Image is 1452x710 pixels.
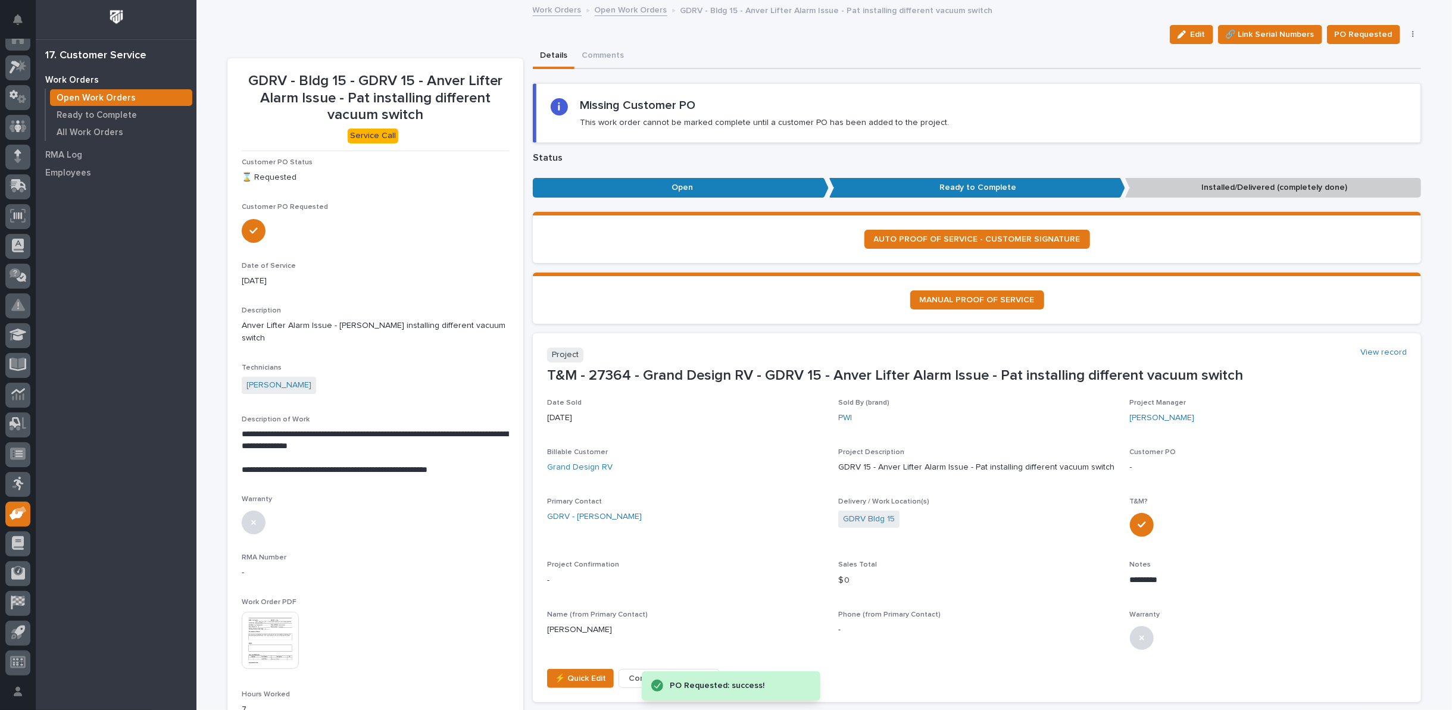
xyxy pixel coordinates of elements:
div: Service Call [348,129,398,143]
span: Technicians [242,364,282,371]
span: Project Manager [1130,399,1186,406]
div: 17. Customer Service [45,49,146,62]
span: Date Sold [547,399,582,406]
a: All Work Orders [46,124,196,140]
span: Delivery / Work Location(s) [838,498,929,505]
p: RMA Log [45,150,82,161]
p: GDRV - Bldg 15 - Anver Lifter Alarm Issue - Pat installing different vacuum switch [680,3,993,16]
h2: Missing Customer PO [580,98,695,112]
p: Status [533,152,1421,164]
span: Sold By (brand) [838,399,889,406]
a: [PERSON_NAME] [1130,412,1195,424]
a: Grand Design RV [547,461,613,474]
a: RMA Log [36,146,196,164]
span: Work Order PDF [242,599,296,606]
div: Notifications [15,14,30,33]
span: Warranty [242,496,272,503]
span: 🔗 Link Serial Numbers [1226,27,1314,42]
button: Details [533,44,574,69]
span: RMA Number [242,554,286,561]
p: T&M - 27364 - Grand Design RV - GDRV 15 - Anver Lifter Alarm Issue - Pat installing different vac... [547,367,1407,384]
button: Comments [574,44,631,69]
span: Billable Customer [547,449,608,456]
p: [DATE] [547,412,824,424]
p: All Work Orders [57,127,123,138]
span: Name (from Primary Contact) [547,611,648,618]
a: PWI [838,412,852,424]
img: Workspace Logo [105,6,127,28]
button: ⚡ Quick Edit [547,669,614,688]
p: - [1130,461,1407,474]
a: Open Work Orders [595,2,667,16]
p: Anver Lifter Alarm Issue - [PERSON_NAME] installing different vacuum switch [242,320,509,345]
span: Phone (from Primary Contact) [838,611,941,618]
p: [DATE] [242,275,509,287]
span: T&M? [1130,498,1148,505]
a: [PERSON_NAME] [246,379,311,392]
a: Work Orders [36,71,196,89]
span: Sales Total [838,561,877,568]
span: Warranty [1130,611,1160,618]
span: Description of Work [242,416,310,423]
span: ⚡ Quick Edit [555,671,606,686]
span: Hours Worked [242,691,290,698]
p: [PERSON_NAME] [547,624,824,636]
p: GDRV - Bldg 15 - GDRV 15 - Anver Lifter Alarm Issue - Pat installing different vacuum switch [242,73,509,124]
span: Notes [1130,561,1151,568]
span: Edit [1191,29,1206,40]
p: Ready to Complete [57,110,137,121]
p: Work Orders [45,75,99,86]
span: Customer PO [1130,449,1176,456]
a: Ready to Complete [46,107,196,123]
span: Project Description [838,449,904,456]
a: GDRV - [PERSON_NAME] [547,511,642,523]
div: PO Requested: success! [670,678,797,693]
p: Project [547,348,583,362]
a: Open Work Orders [46,89,196,106]
p: - [547,574,824,587]
button: PO Requested [1327,25,1400,44]
span: Customer PO Requested [242,204,328,211]
button: Convert to Warranty [619,669,720,688]
span: PO Requested [1335,27,1392,42]
button: 🔗 Link Serial Numbers [1218,25,1322,44]
span: Date of Service [242,262,296,270]
p: Employees [45,168,91,179]
button: Notifications [5,7,30,32]
p: Installed/Delivered (completely done) [1125,178,1421,198]
a: View record [1360,348,1407,358]
span: Primary Contact [547,498,602,505]
a: Employees [36,164,196,182]
span: Customer PO Status [242,159,313,166]
span: Convert to Warranty [629,671,710,686]
span: MANUAL PROOF OF SERVICE [920,296,1035,304]
a: MANUAL PROOF OF SERVICE [910,290,1044,309]
p: - [838,624,841,636]
p: Open Work Orders [57,93,136,104]
a: Work Orders [533,2,582,16]
span: AUTO PROOF OF SERVICE - CUSTOMER SIGNATURE [874,235,1081,243]
span: Project Confirmation [547,561,619,568]
p: $ 0 [838,574,1115,587]
p: GDRV 15 - Anver Lifter Alarm Issue - Pat installing different vacuum switch [838,461,1115,474]
a: AUTO PROOF OF SERVICE - CUSTOMER SIGNATURE [864,230,1090,249]
button: Edit [1170,25,1213,44]
a: GDRV Bldg 15 [843,513,895,526]
span: Description [242,307,281,314]
p: Open [533,178,829,198]
p: - [242,567,509,579]
p: This work order cannot be marked complete until a customer PO has been added to the project. [580,117,949,128]
p: ⌛ Requested [242,171,509,184]
p: Ready to Complete [829,178,1125,198]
